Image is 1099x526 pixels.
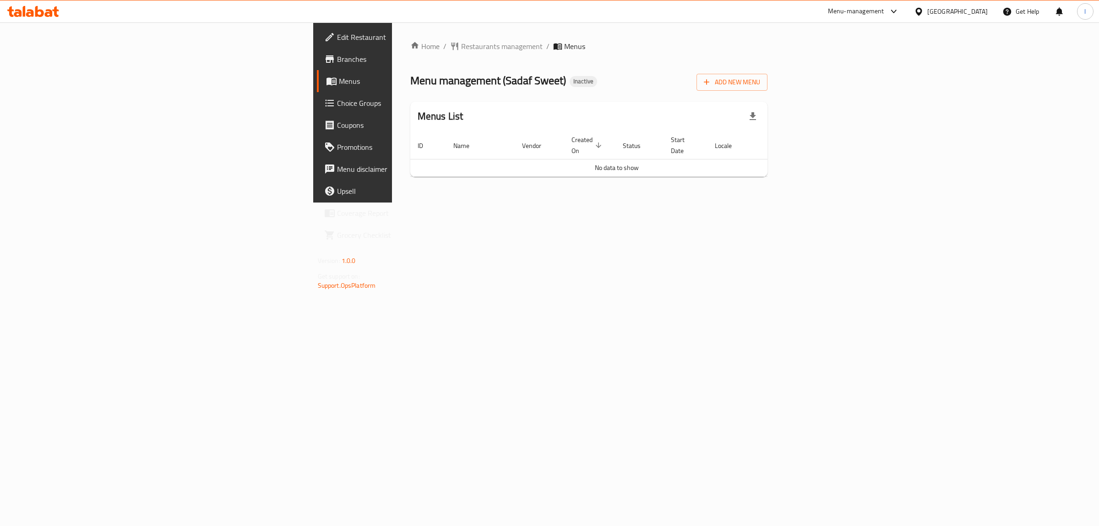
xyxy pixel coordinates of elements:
a: Promotions [317,136,497,158]
span: Menus [564,41,585,52]
span: Created On [571,134,604,156]
button: Add New Menu [696,74,767,91]
span: Coverage Report [337,208,490,219]
span: Choice Groups [337,98,490,109]
span: Vendor [522,140,553,151]
span: Name [453,140,481,151]
nav: breadcrumb [410,41,768,52]
span: Get support on: [318,270,360,282]
span: Coupons [337,120,490,131]
a: Support.OpsPlatform [318,279,376,291]
span: Edit Restaurant [337,32,490,43]
div: Inactive [570,76,597,87]
span: Start Date [671,134,696,156]
a: Branches [317,48,497,70]
span: Status [623,140,653,151]
div: Menu-management [828,6,884,17]
span: Inactive [570,77,597,85]
span: Grocery Checklist [337,230,490,241]
span: Menu disclaimer [337,164,490,175]
span: Menus [339,76,490,87]
span: Menu management ( Sadaf Sweet ) [410,70,566,91]
span: Add New Menu [704,77,760,88]
div: Export file [742,105,764,127]
span: l [1084,6,1086,16]
a: Upsell [317,180,497,202]
h2: Menus List [418,110,463,123]
span: Locale [715,140,744,151]
a: Choice Groups [317,92,497,114]
a: Menus [317,70,497,92]
div: [GEOGRAPHIC_DATA] [927,6,988,16]
span: No data to show [595,162,639,174]
a: Edit Restaurant [317,26,497,48]
a: Grocery Checklist [317,224,497,246]
th: Actions [755,131,823,159]
a: Coupons [317,114,497,136]
a: Coverage Report [317,202,497,224]
span: 1.0.0 [342,255,356,267]
a: Menu disclaimer [317,158,497,180]
span: ID [418,140,435,151]
span: Upsell [337,186,490,197]
li: / [546,41,549,52]
span: Promotions [337,142,490,153]
table: enhanced table [410,131,823,177]
span: Branches [337,54,490,65]
span: Version: [318,255,340,267]
span: Restaurants management [461,41,543,52]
